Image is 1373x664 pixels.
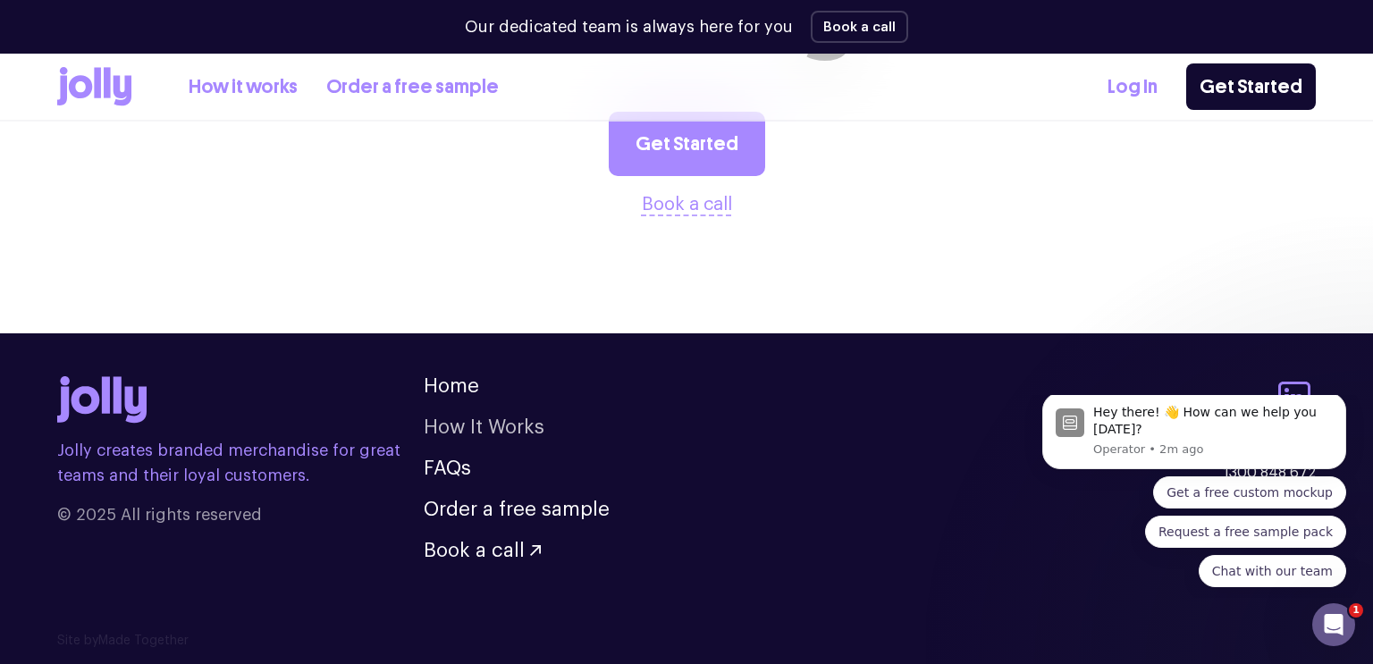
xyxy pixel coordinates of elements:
[130,121,331,153] button: Quick reply: Request a free sample pack
[465,15,793,39] p: Our dedicated team is always here for you
[424,376,479,396] a: Home
[57,502,424,527] span: © 2025 All rights reserved
[1349,603,1363,618] span: 1
[27,81,331,192] div: Quick reply options
[424,417,544,437] a: How It Works
[1186,63,1316,110] a: Get Started
[1108,72,1158,102] a: Log In
[57,632,1316,651] p: Site by
[57,438,424,488] p: Jolly creates branded merchandise for great teams and their loyal customers.
[78,9,317,44] div: Message content
[40,13,69,42] img: Profile image for Operator
[811,11,908,43] button: Book a call
[183,160,331,192] button: Quick reply: Chat with our team
[424,458,471,478] a: FAQs
[138,81,331,113] button: Quick reply: Get a free custom mockup
[189,72,298,102] a: How it works
[424,541,525,560] span: Book a call
[78,46,317,63] p: Message from Operator, sent 2m ago
[609,112,765,176] a: Get Started
[642,190,732,219] button: Book a call
[1015,395,1373,598] iframe: Intercom notifications message
[78,9,317,44] div: Hey there! 👋 How can we help you [DATE]?
[98,635,189,647] a: Made Together
[1312,603,1355,646] iframe: Intercom live chat
[424,500,610,519] a: Order a free sample
[424,541,541,560] button: Book a call
[326,72,499,102] a: Order a free sample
